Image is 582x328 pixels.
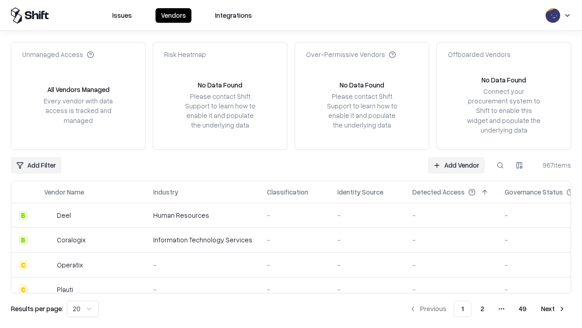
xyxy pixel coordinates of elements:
[324,92,400,130] div: Please contact Shift Support to learn how to enable it and populate the underlying data
[466,87,542,135] div: Connect your procurement system to Shift to enable this widget and populate the underlying data
[267,210,323,220] div: -
[412,285,490,294] div: -
[505,187,563,197] div: Governance Status
[412,260,490,270] div: -
[57,285,73,294] div: Plauti
[306,50,396,59] div: Over-Permissive Vendors
[153,210,252,220] div: Human Resources
[57,235,85,245] div: Coralogix
[57,260,83,270] div: Operatix
[482,75,526,85] div: No Data Found
[412,210,490,220] div: -
[454,301,472,317] button: 1
[428,157,485,174] a: Add Vendor
[19,236,28,245] div: B
[404,301,571,317] nav: pagination
[448,50,511,59] div: Offboarded Vendors
[198,80,242,90] div: No Data Found
[153,260,252,270] div: -
[44,260,53,269] img: Operatix
[153,187,178,197] div: Industry
[340,80,384,90] div: No Data Found
[156,8,191,23] button: Vendors
[535,160,571,170] div: 967 items
[47,85,110,94] div: All Vendors Managed
[11,304,63,313] p: Results per page:
[267,187,308,197] div: Classification
[107,8,137,23] button: Issues
[412,187,465,197] div: Detected Access
[19,285,28,294] div: C
[44,187,84,197] div: Vendor Name
[337,235,398,245] div: -
[153,285,252,294] div: -
[337,210,398,220] div: -
[44,285,53,294] img: Plauti
[182,92,258,130] div: Please contact Shift Support to learn how to enable it and populate the underlying data
[57,210,71,220] div: Deel
[19,260,28,269] div: C
[337,260,398,270] div: -
[210,8,257,23] button: Integrations
[19,211,28,220] div: B
[536,301,571,317] button: Next
[44,236,53,245] img: Coralogix
[40,96,116,125] div: Every vendor with data access is tracked and managed
[164,50,206,59] div: Risk Heatmap
[44,211,53,220] img: Deel
[412,235,490,245] div: -
[473,301,492,317] button: 2
[512,301,534,317] button: 49
[22,50,94,59] div: Unmanaged Access
[153,235,252,245] div: Information Technology Services
[267,235,323,245] div: -
[267,260,323,270] div: -
[267,285,323,294] div: -
[337,285,398,294] div: -
[337,187,383,197] div: Identity Source
[11,157,61,174] button: Add Filter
